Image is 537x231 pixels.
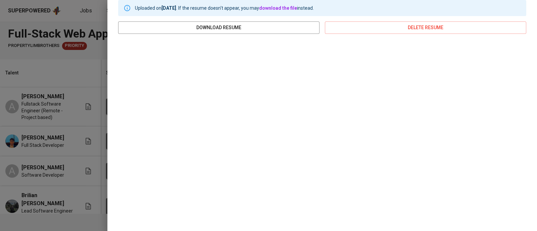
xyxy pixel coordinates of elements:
[135,2,314,14] div: Uploaded on . If the resume doesn't appear, you may instead.
[161,5,176,11] b: [DATE]
[124,23,314,32] span: download resume
[325,21,526,34] button: delete resume
[118,21,320,34] button: download resume
[330,23,521,32] span: delete resume
[259,5,297,11] a: download the file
